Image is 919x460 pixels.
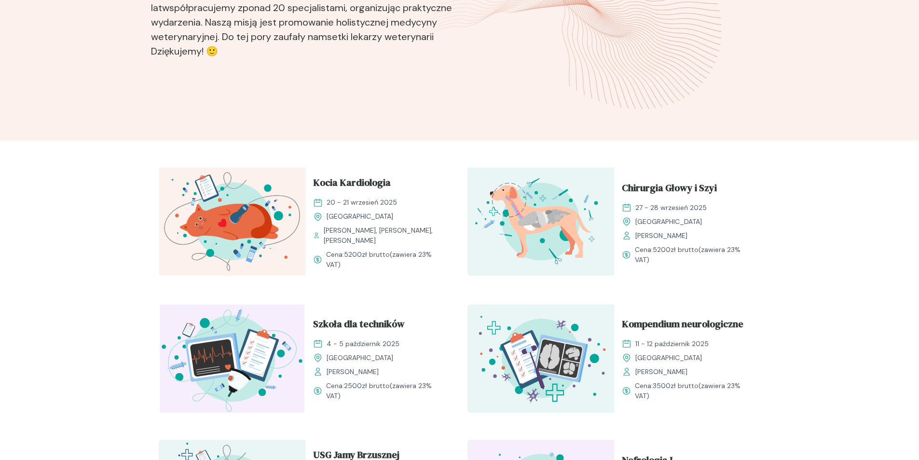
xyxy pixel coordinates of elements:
span: [GEOGRAPHIC_DATA] [327,211,393,222]
span: [PERSON_NAME], [PERSON_NAME], [PERSON_NAME] [324,225,444,246]
span: Cena: (zawiera 23% VAT) [635,245,753,265]
span: 20 - 21 wrzesień 2025 [327,197,397,208]
span: [GEOGRAPHIC_DATA] [327,353,393,363]
a: Chirurgia Głowy i Szyi [622,181,753,199]
a: Kocia Kardiologia [313,175,444,194]
img: aHfXlEMqNJQqH-jZ_KociaKardio_T.svg [159,167,305,276]
span: Cena: (zawiera 23% VAT) [326,381,444,401]
span: 2500 zł brutto [344,381,390,390]
img: Z2B_FZbqstJ98k08_Technicy_T.svg [159,305,305,413]
span: 4 - 5 październik 2025 [327,339,399,349]
span: Cena: (zawiera 23% VAT) [635,381,753,401]
span: [PERSON_NAME] [635,231,687,241]
span: 5200 zł brutto [344,250,390,259]
span: Szkoła dla techników [313,317,405,335]
span: [GEOGRAPHIC_DATA] [635,217,702,227]
a: Kompendium neurologiczne [622,317,753,335]
span: Kompendium neurologiczne [622,317,743,335]
img: ZqFXfB5LeNNTxeHy_ChiruGS_T.svg [467,167,614,276]
b: ponad 20 specjalistami [243,1,345,14]
span: 27 - 28 wrzesień 2025 [635,203,707,213]
span: [PERSON_NAME] [327,367,379,377]
span: Kocia Kardiologia [313,175,391,194]
span: [GEOGRAPHIC_DATA] [635,353,702,363]
span: [PERSON_NAME] [635,367,687,377]
span: 11 - 12 październik 2025 [635,339,709,349]
b: setki lekarzy weterynarii [327,30,434,43]
img: Z2B805bqstJ98kzs_Neuro_T.svg [467,305,614,413]
span: Chirurgia Głowy i Szyi [622,181,717,199]
span: Cena: (zawiera 23% VAT) [326,250,444,270]
span: 5200 zł brutto [653,245,699,254]
span: 3500 zł brutto [653,381,699,390]
a: Szkoła dla techników [313,317,444,335]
